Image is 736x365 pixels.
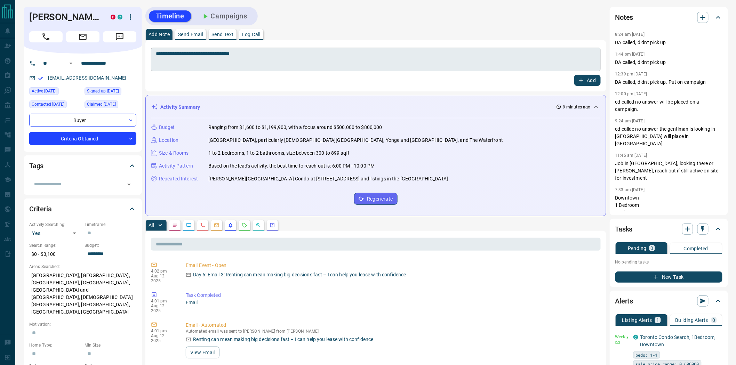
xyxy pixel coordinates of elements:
svg: Email [615,340,620,345]
button: Add [574,75,601,86]
button: New Task [615,271,722,283]
span: Signed up [DATE] [87,88,119,95]
svg: Emails [214,222,219,228]
svg: Lead Browsing Activity [186,222,192,228]
a: Toronto Condo Search, 1Bedroom, Downtown [640,334,716,347]
p: Email [186,299,598,306]
button: Open [67,59,75,67]
button: Timeline [149,10,191,22]
svg: Email Verified [38,76,43,81]
div: condos.ca [633,335,638,340]
button: Regenerate [354,193,398,205]
h2: Notes [615,12,633,23]
p: Activity Pattern [159,162,193,170]
p: 0 [651,246,654,251]
p: [GEOGRAPHIC_DATA], particularly [DEMOGRAPHIC_DATA][GEOGRAPHIC_DATA], Yonge and [GEOGRAPHIC_DATA],... [208,137,503,144]
p: Activity Summary [160,104,200,111]
p: 9:24 am [DATE] [615,119,645,123]
div: Mon Aug 11 2025 [29,87,81,97]
span: Email [66,31,99,42]
p: cd callde no answer the gentlman is looking in [GEOGRAPHIC_DATA] will place in [GEOGRAPHIC_DATA] [615,125,722,147]
span: Claimed [DATE] [87,101,116,108]
button: Campaigns [194,10,254,22]
p: 1 [656,318,659,323]
p: Home Type: [29,342,81,348]
p: Downtown 1 Bedroom For investment 2020 He is an analytic [615,194,722,231]
a: [EMAIL_ADDRESS][DOMAIN_NAME] [48,75,127,81]
p: Weekly [615,334,629,340]
p: 4:02 pm [151,269,175,274]
p: 9 minutes ago [563,104,590,110]
p: [PERSON_NAME][GEOGRAPHIC_DATA] Condo at [STREET_ADDRESS] and listings in the [GEOGRAPHIC_DATA] [208,175,448,182]
div: Tasks [615,221,722,237]
p: Location [159,137,178,144]
span: Message [103,31,136,42]
p: Renting can mean making big decisions fast – I can help you lease with confidence [193,336,374,343]
p: Log Call [242,32,261,37]
h2: Tags [29,160,43,171]
p: Send Email [178,32,203,37]
h1: [PERSON_NAME] [29,11,100,23]
div: Activity Summary9 minutes ago [151,101,600,114]
svg: Calls [200,222,206,228]
div: condos.ca [118,15,122,19]
p: cd called no answer will be placed on a campaign. [615,98,722,113]
p: Budget: [85,242,136,249]
p: 8:24 am [DATE] [615,32,645,37]
div: Mon Apr 29 2019 [85,100,136,110]
p: No pending tasks [615,257,722,267]
p: DA called, didn't pick up [615,39,722,46]
button: Open [124,180,134,189]
p: Based on the lead's activity, the best time to reach out is: 6:00 PM - 10:00 PM [208,162,375,170]
span: Active [DATE] [32,88,56,95]
p: Ranging from $1,600 to $1,199,900, with a focus around $500,000 to $800,000 [208,124,382,131]
p: 4:01 pm [151,299,175,303]
p: Day 6: Email 3: Renting can mean making big decisions fast – I can help you lease with confidence [193,271,406,278]
p: Aug 12 2025 [151,333,175,343]
p: Listing Alerts [622,318,653,323]
p: All [149,223,154,228]
p: Budget [159,124,175,131]
div: property.ca [111,15,115,19]
p: 7:33 am [DATE] [615,187,645,192]
p: Size & Rooms [159,149,189,157]
p: Repeated Interest [159,175,198,182]
p: Email Event - Open [186,262,598,269]
div: Tue Dec 13 2016 [85,87,136,97]
p: Send Text [211,32,234,37]
p: 1:44 pm [DATE] [615,52,645,57]
div: Sun Aug 10 2025 [29,100,81,110]
h2: Alerts [615,295,633,307]
div: Alerts [615,293,722,309]
span: beds: 1-1 [636,351,658,358]
div: Criteria [29,201,136,217]
p: Add Note [149,32,170,37]
p: Actively Searching: [29,221,81,228]
p: Pending [628,246,647,251]
span: Call [29,31,63,42]
p: Aug 12 2025 [151,303,175,313]
p: $0 - $3,100 [29,249,81,260]
p: Timeframe: [85,221,136,228]
svg: Notes [172,222,178,228]
p: [GEOGRAPHIC_DATA], [GEOGRAPHIC_DATA], [GEOGRAPHIC_DATA], [GEOGRAPHIC_DATA], [GEOGRAPHIC_DATA] and... [29,270,136,318]
svg: Opportunities [256,222,261,228]
p: Search Range: [29,242,81,249]
p: 4:01 pm [151,328,175,333]
p: Email - Automated [186,322,598,329]
p: DA called, didn't pick up. Put on campaign [615,79,722,86]
svg: Agent Actions [270,222,275,228]
p: DA called, didn't pick up [615,59,722,66]
p: 1 to 2 bedrooms, 1 to 2 bathrooms, size between 300 to 899 sqft [208,149,350,157]
p: Completed [684,246,709,251]
span: Contacted [DATE] [32,101,64,108]
p: Building Alerts [675,318,709,323]
button: View Email [186,347,219,358]
p: Motivation: [29,321,136,327]
svg: Requests [242,222,247,228]
h2: Criteria [29,203,52,214]
div: Criteria Obtained [29,132,136,145]
p: Job in [GEOGRAPHIC_DATA], looking there or [PERSON_NAME], reach out if still active on site for i... [615,160,722,182]
p: 12:39 pm [DATE] [615,72,647,76]
p: 12:00 pm [DATE] [615,91,647,96]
